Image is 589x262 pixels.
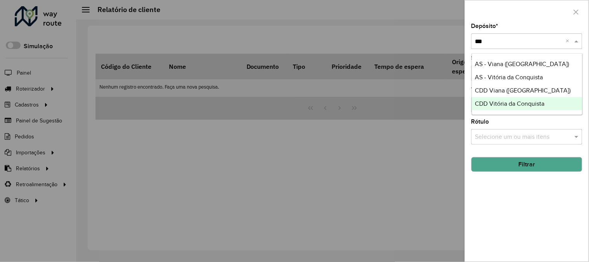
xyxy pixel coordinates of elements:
span: CDD Vitória da Conquista [475,100,545,107]
label: Setor [471,53,486,63]
label: Depósito [471,21,499,31]
span: AS - Vitória da Conquista [475,74,543,80]
ng-dropdown-panel: Options list [472,53,583,115]
button: Filtrar [471,157,582,172]
span: CDD Viana ([GEOGRAPHIC_DATA]) [475,87,571,94]
label: Rótulo [471,117,489,126]
span: AS - Viana ([GEOGRAPHIC_DATA]) [475,61,570,67]
span: Clear all [566,37,573,46]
